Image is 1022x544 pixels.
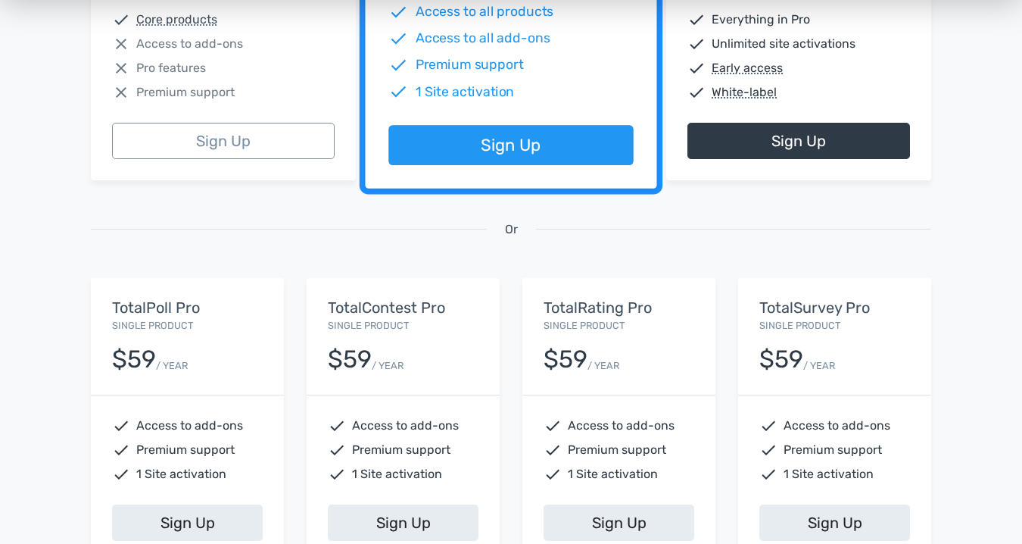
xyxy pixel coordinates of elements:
span: Access to add-ons [352,417,459,435]
small: Single Product [328,320,409,331]
span: check [112,465,130,483]
h5: TotalRating Pro [544,299,694,316]
span: Access to add-ons [136,35,243,53]
span: Access to add-ons [568,417,675,435]
div: $59 [328,346,372,373]
a: Sign Up [759,505,910,541]
a: Sign Up [112,505,263,541]
abbr: Early access [712,59,783,77]
span: Access to add-ons [136,417,243,435]
span: check [328,441,346,459]
small: Single Product [544,320,625,331]
span: check [687,11,706,29]
span: check [328,465,346,483]
span: check [544,417,562,435]
span: Premium support [568,441,666,459]
span: check [388,2,408,22]
span: 1 Site activation [568,465,658,483]
h5: TotalContest Pro [328,299,478,316]
span: close [112,83,130,102]
h5: TotalPoll Pro [112,299,263,316]
span: Premium support [784,441,882,459]
small: / YEAR [803,358,835,373]
span: Premium support [136,83,235,102]
abbr: White-label [712,83,777,102]
a: Sign Up [328,505,478,541]
span: check [687,83,706,102]
span: check [388,29,408,48]
span: check [112,441,130,459]
div: $59 [759,346,803,373]
span: 1 Site activation [416,82,515,102]
span: 1 Site activation [352,465,442,483]
span: Access to add-ons [784,417,890,435]
span: check [112,417,130,435]
span: close [112,59,130,77]
div: $59 [112,346,156,373]
span: check [544,441,562,459]
span: check [388,82,408,102]
span: check [759,465,777,483]
span: Premium support [352,441,450,459]
span: check [112,11,130,29]
span: 1 Site activation [784,465,874,483]
span: check [687,35,706,53]
span: Or [505,220,518,239]
a: Sign Up [544,505,694,541]
span: check [759,417,777,435]
span: Premium support [416,55,524,75]
small: Single Product [112,320,193,331]
h5: TotalSurvey Pro [759,299,910,316]
small: Single Product [759,320,840,331]
small: / YEAR [156,358,188,373]
a: Sign Up [388,126,633,166]
small: / YEAR [372,358,404,373]
span: check [544,465,562,483]
span: check [759,441,777,459]
span: check [328,417,346,435]
span: check [687,59,706,77]
span: Unlimited site activations [712,35,855,53]
span: close [112,35,130,53]
a: Sign Up [687,123,910,159]
span: Access to all products [416,2,554,22]
abbr: Core products [136,11,217,29]
span: Premium support [136,441,235,459]
span: Access to all add-ons [416,29,550,48]
small: / YEAR [587,358,619,373]
div: $59 [544,346,587,373]
span: Pro features [136,59,206,77]
span: check [388,55,408,75]
a: Sign Up [112,123,335,159]
span: Everything in Pro [712,11,810,29]
span: 1 Site activation [136,465,226,483]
